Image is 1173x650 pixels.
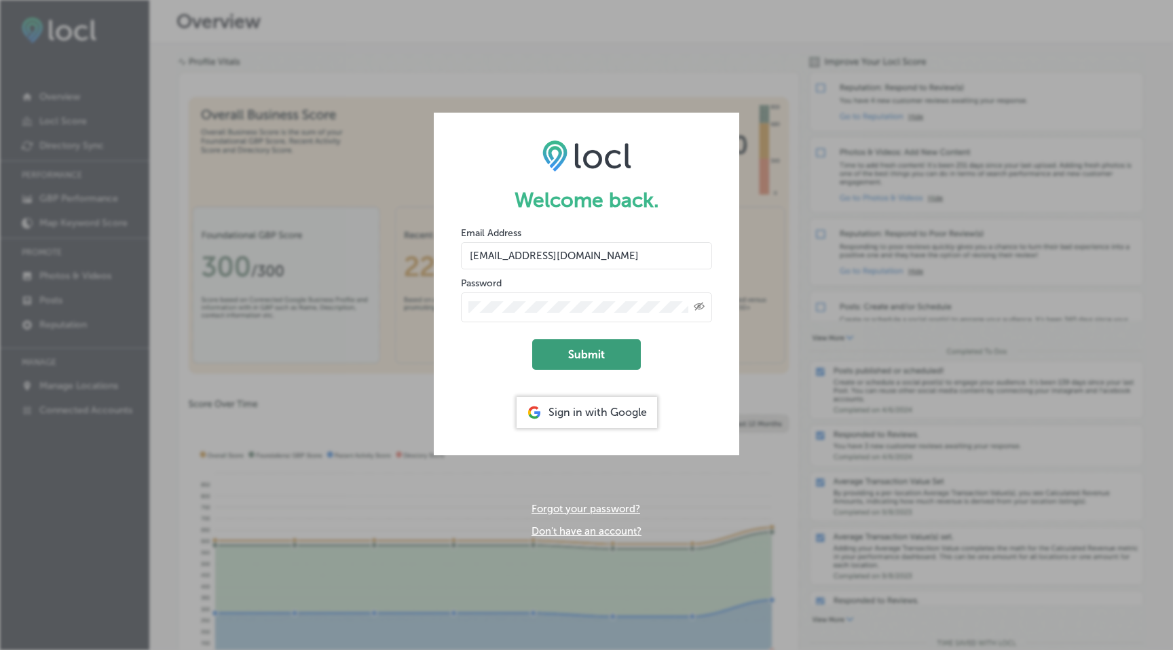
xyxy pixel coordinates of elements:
[532,525,641,537] a: Don't have an account?
[532,503,640,515] a: Forgot your password?
[517,397,657,428] div: Sign in with Google
[461,188,712,212] h1: Welcome back.
[461,278,502,289] label: Password
[461,227,521,239] label: Email Address
[542,140,631,171] img: LOCL logo
[694,301,705,313] span: Toggle password visibility
[532,339,641,370] button: Submit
